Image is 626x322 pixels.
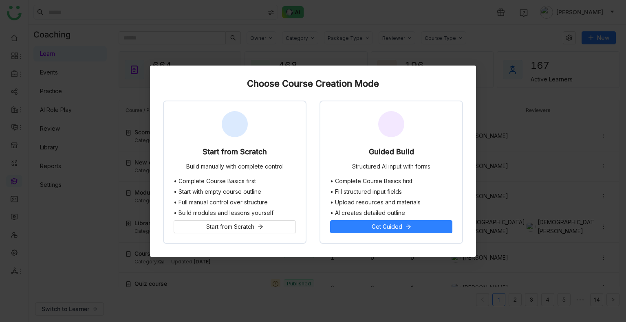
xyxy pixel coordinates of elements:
li: • Complete Course Basics first [330,178,452,184]
button: Close [454,66,476,88]
button: Get Guided [330,220,452,233]
li: • Build modules and lessons yourself [174,210,296,216]
li: • Full manual control over structure [174,199,296,206]
li: • Start with empty course outline [174,188,296,195]
li: • Upload resources and materials [330,199,452,206]
div: Build manually with complete control [186,163,284,171]
div: Start from Scratch [203,148,267,159]
div: Choose Course Creation Mode [163,79,463,88]
div: Guided Build [369,148,414,159]
li: • Fill structured input fields [330,188,452,195]
span: Get Guided [372,222,402,231]
li: • AI creates detailed outline [330,210,452,216]
li: • Complete Course Basics first [174,178,296,184]
span: Start from Scratch [206,222,254,231]
button: Start from Scratch [174,220,296,233]
div: Structured AI input with forms [352,163,430,171]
